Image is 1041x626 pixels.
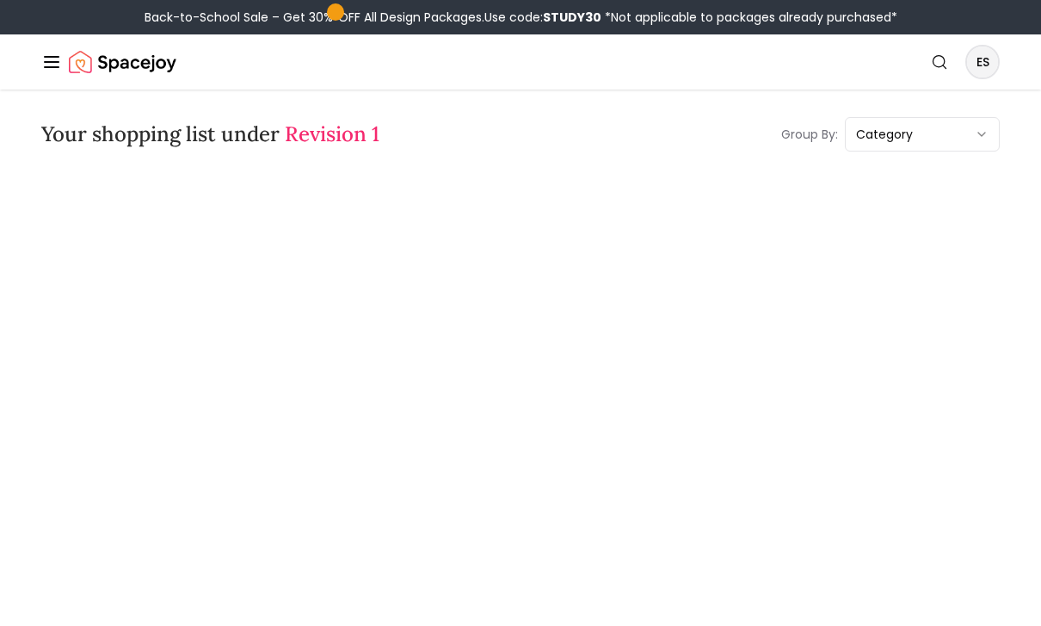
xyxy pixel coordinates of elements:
span: Use code: [484,9,601,26]
button: ES [965,45,1000,79]
div: Back-to-School Sale – Get 30% OFF All Design Packages. [145,9,897,26]
nav: Global [41,34,1000,90]
img: Spacejoy Logo [69,45,176,79]
a: Spacejoy [69,45,176,79]
h3: Your shopping list under [41,121,379,148]
span: *Not applicable to packages already purchased* [601,9,897,26]
span: Revision 1 [285,121,379,147]
span: ES [967,46,998,77]
b: STUDY30 [543,9,601,26]
p: Group By: [781,126,838,143]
